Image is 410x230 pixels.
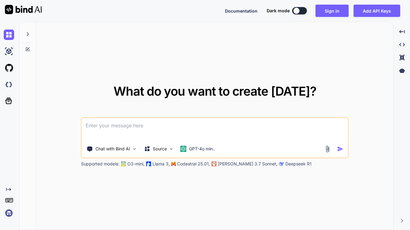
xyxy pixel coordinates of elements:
[153,146,167,152] p: Source
[354,5,400,17] button: Add API Keys
[285,161,311,167] p: Deepseek R1
[121,161,126,166] img: GPT-4
[172,162,176,166] img: Mistral-AI
[189,146,215,152] p: GPT-4o min..
[4,46,14,57] img: ai-studio
[225,8,257,14] button: Documentation
[146,161,151,166] img: Llama2
[4,79,14,90] img: darkCloudIdeIcon
[218,161,277,167] p: [PERSON_NAME] 3.7 Sonnet,
[169,146,174,152] img: Pick Models
[315,5,349,17] button: Sign in
[127,161,145,167] p: O3-mini,
[177,161,210,167] p: Codestral 25.01,
[132,146,137,152] img: Pick Tools
[81,161,119,167] p: Supported models:
[95,146,130,152] p: Chat with Bind AI
[279,161,284,166] img: claude
[324,145,331,153] img: attachment
[5,5,42,14] img: Bind AI
[267,8,290,14] span: Dark mode
[180,146,187,152] img: GPT-4o mini
[4,30,14,40] img: chat
[4,208,14,218] img: signin
[337,146,344,152] img: icon
[153,161,170,167] p: Llama 3,
[4,63,14,73] img: githubLight
[212,161,217,166] img: claude
[114,84,316,99] span: What do you want to create [DATE]?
